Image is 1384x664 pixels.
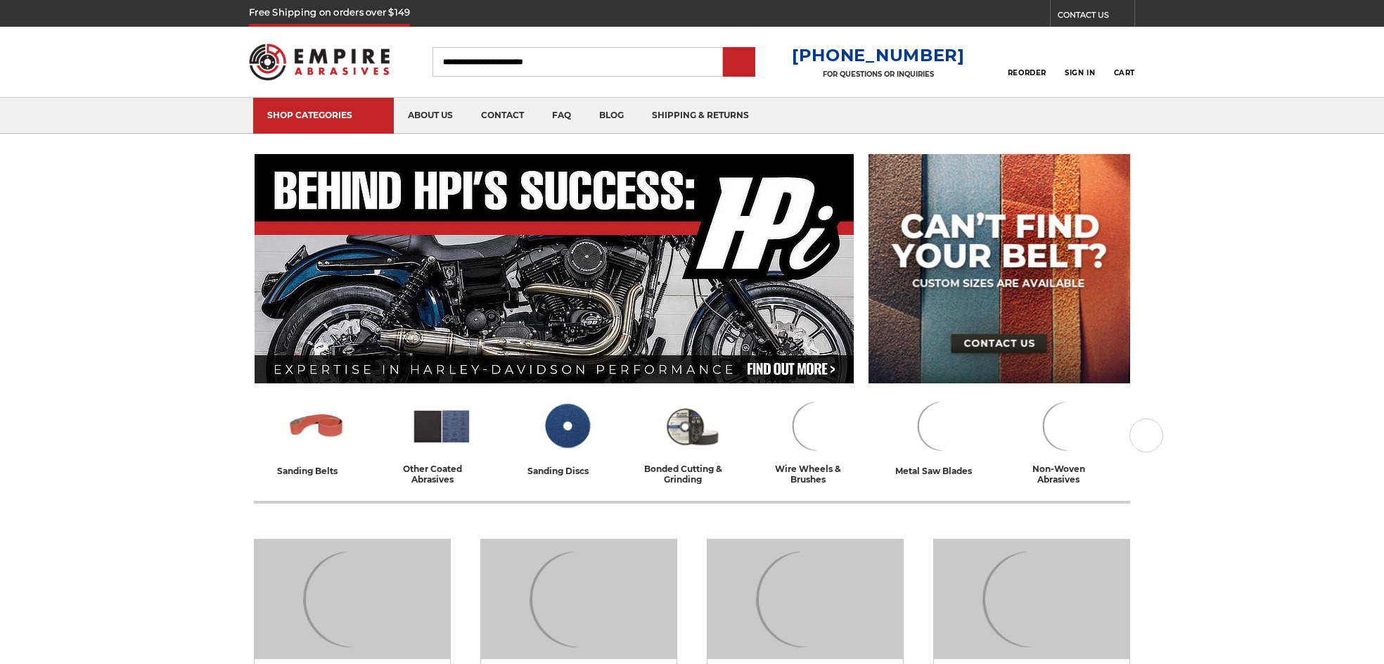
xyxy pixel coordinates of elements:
[885,396,999,478] a: metal saw blades
[255,154,854,383] img: Banner for an interview featuring Horsepower Inc who makes Harley performance upgrades featured o...
[481,539,677,659] img: Other Coated Abrasives
[527,464,607,478] div: sanding discs
[760,464,874,485] div: wire wheels & brushes
[792,70,965,79] p: FOR QUESTIONS OR INQUIRIES
[255,539,450,659] img: Sanding Belts
[286,396,347,456] img: Sanding Belts
[1037,396,1098,456] img: Non-woven Abrasives
[911,396,973,456] img: Metal Saw Blades
[1114,68,1135,77] span: Cart
[585,98,638,134] a: blog
[1011,464,1124,485] div: non-woven abrasives
[869,154,1130,383] img: promo banner for custom belts.
[1058,7,1134,27] a: CONTACT US
[1008,68,1046,77] span: Reorder
[385,464,499,485] div: other coated abrasives
[1129,419,1163,452] button: Next
[1011,396,1124,485] a: non-woven abrasives
[259,396,373,478] a: sanding belts
[1065,68,1095,77] span: Sign In
[786,396,848,456] img: Wire Wheels & Brushes
[267,110,380,120] div: SHOP CATEGORIES
[638,98,763,134] a: shipping & returns
[1114,46,1135,77] a: Cart
[895,464,990,478] div: metal saw blades
[635,396,749,485] a: bonded cutting & grinding
[661,396,723,456] img: Bonded Cutting & Grinding
[277,464,356,478] div: sanding belts
[249,34,390,89] img: Empire Abrasives
[725,49,753,77] input: Submit
[792,45,965,65] a: [PHONE_NUMBER]
[934,539,1129,659] img: Bonded Cutting & Grinding
[538,98,585,134] a: faq
[760,396,874,485] a: wire wheels & brushes
[411,396,473,456] img: Other Coated Abrasives
[1008,46,1046,77] a: Reorder
[394,98,467,134] a: about us
[536,396,598,456] img: Sanding Discs
[707,539,903,659] img: Sanding Discs
[467,98,538,134] a: contact
[635,464,749,485] div: bonded cutting & grinding
[510,396,624,478] a: sanding discs
[385,396,499,485] a: other coated abrasives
